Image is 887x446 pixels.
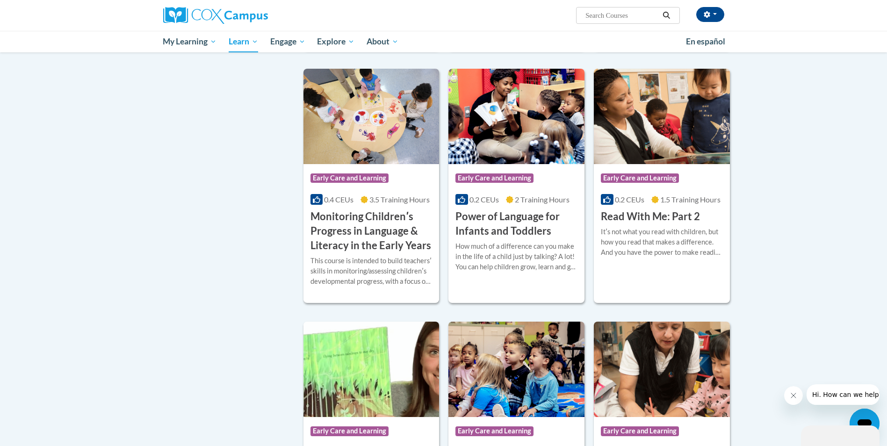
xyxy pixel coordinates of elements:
h3: Power of Language for Infants and Toddlers [455,209,577,238]
iframe: Close message [784,386,803,405]
img: Cox Campus [163,7,268,24]
div: Main menu [149,31,738,52]
img: Course Logo [594,322,730,417]
span: Early Care and Learning [455,426,534,436]
a: My Learning [157,31,223,52]
span: Early Care and Learning [601,173,679,183]
span: Hi. How can we help? [6,7,76,14]
span: My Learning [163,36,216,47]
button: Search [659,10,673,21]
img: Course Logo [594,69,730,164]
a: Course LogoEarly Care and Learning0.2 CEUs2 Training Hours Power of Language for Infants and Todd... [448,69,584,303]
span: 0.2 CEUs [469,195,499,204]
h3: Read With Me: Part 2 [601,209,700,224]
div: Itʹs not what you read with children, but how you read that makes a difference. And you have the ... [601,227,723,258]
span: Learn [229,36,258,47]
span: Early Care and Learning [601,426,679,436]
span: Early Care and Learning [455,173,534,183]
div: This course is intended to build teachersʹ skills in monitoring/assessing childrenʹs developmenta... [310,256,433,287]
span: Explore [317,36,354,47]
a: Course LogoEarly Care and Learning0.2 CEUs1.5 Training Hours Read With Me: Part 2Itʹs not what yo... [594,69,730,303]
a: Cox Campus [163,7,341,24]
span: 3.5 Training Hours [369,195,430,204]
span: Engage [270,36,305,47]
img: Course Logo [448,69,584,164]
span: 0.2 CEUs [615,195,644,204]
a: En español [680,32,731,51]
a: Explore [311,31,361,52]
span: 1.5 Training Hours [660,195,721,204]
span: 2 Training Hours [515,195,570,204]
span: Early Care and Learning [310,173,389,183]
iframe: Message from company [807,384,880,405]
span: En español [686,36,725,46]
a: Engage [264,31,311,52]
h3: Monitoring Childrenʹs Progress in Language & Literacy in the Early Years [310,209,433,252]
div: How much of a difference can you make in the life of a child just by talking? A lot! You can help... [455,241,577,272]
span: Early Care and Learning [310,426,389,436]
iframe: Button to launch messaging window [850,409,880,439]
img: Course Logo [448,322,584,417]
img: Course Logo [303,69,440,164]
span: About [367,36,398,47]
input: Search Courses [584,10,659,21]
button: Account Settings [696,7,724,22]
img: Course Logo [303,322,440,417]
span: 0.4 CEUs [324,195,353,204]
a: Course LogoEarly Care and Learning0.4 CEUs3.5 Training Hours Monitoring Childrenʹs Progress in La... [303,69,440,303]
a: About [361,31,404,52]
a: Learn [223,31,264,52]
